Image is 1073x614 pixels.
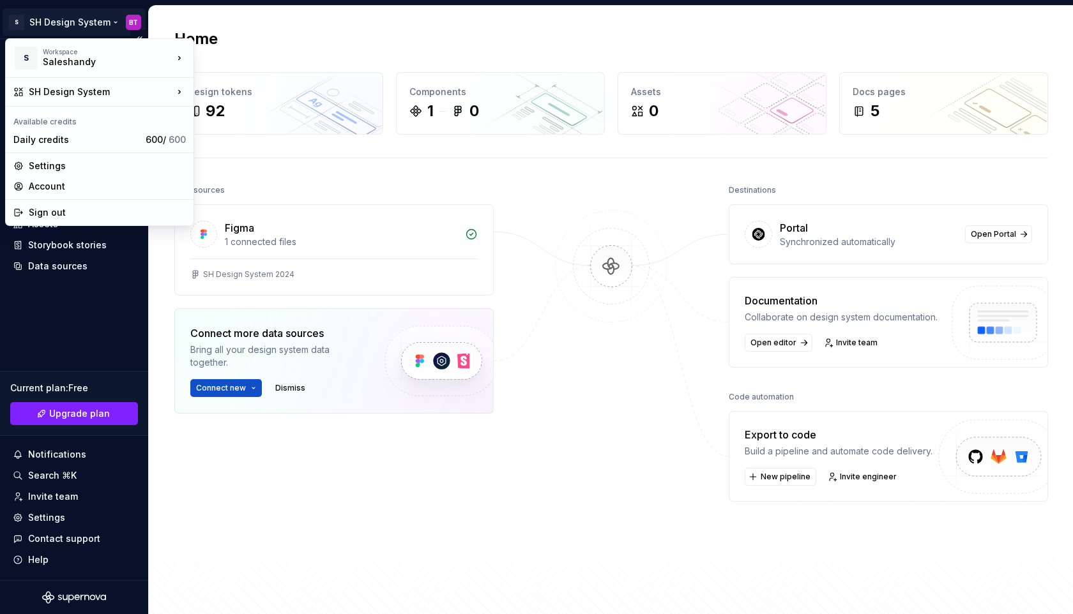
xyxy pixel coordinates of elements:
div: Workspace [43,48,173,56]
div: Available credits [8,109,191,130]
span: 600 [169,134,186,145]
div: Saleshandy [43,56,151,68]
span: 600 / [146,134,186,145]
div: Settings [29,160,186,172]
div: S [15,47,38,70]
div: Account [29,180,186,193]
div: Sign out [29,206,186,219]
div: Daily credits [13,133,141,146]
div: SH Design System [29,86,173,98]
